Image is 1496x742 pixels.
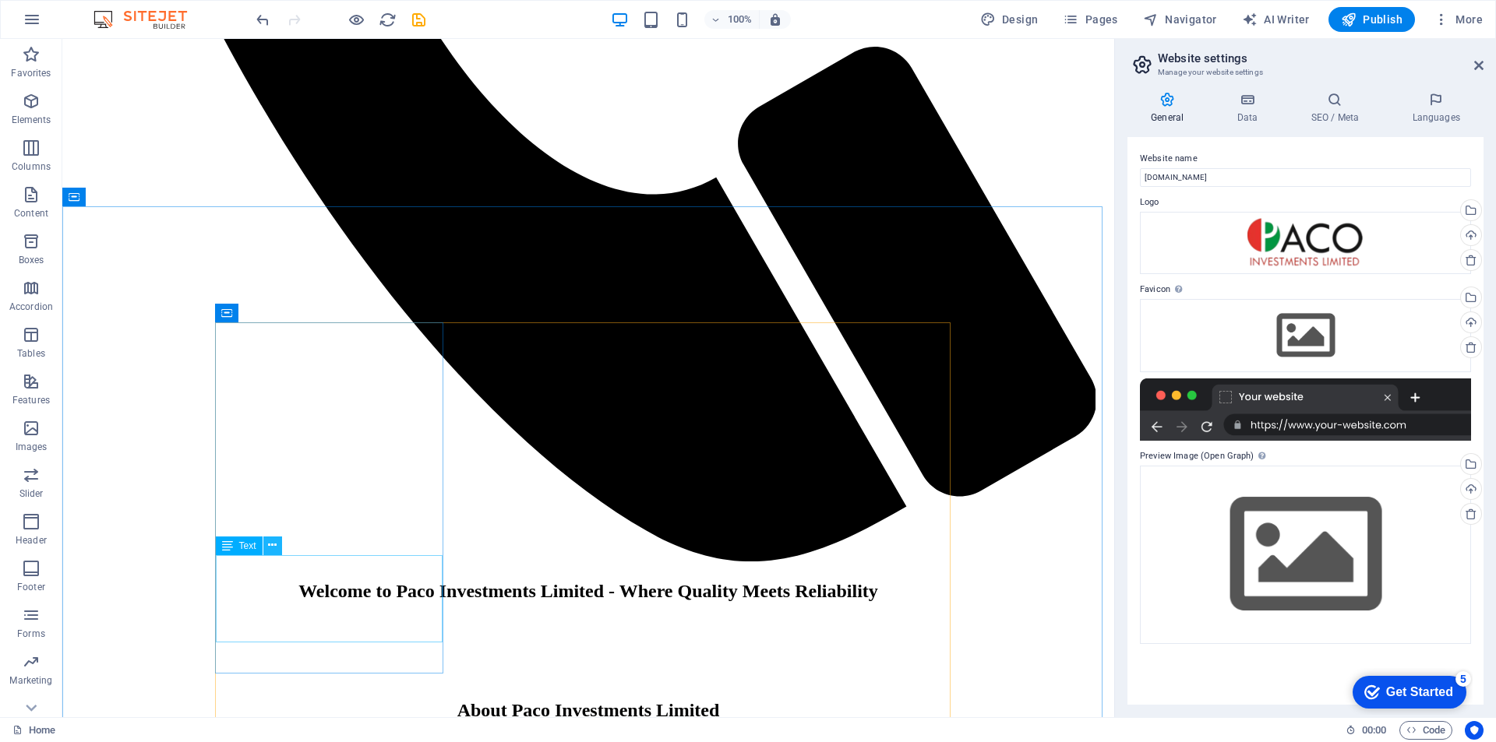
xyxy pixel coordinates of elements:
[12,8,126,40] div: Get Started 5 items remaining, 0% complete
[1140,168,1471,187] input: Name...
[19,254,44,266] p: Boxes
[974,7,1045,32] button: Design
[728,10,753,29] h6: 100%
[1399,721,1452,740] button: Code
[17,581,45,593] p: Footer
[974,7,1045,32] div: Design (Ctrl+Alt+Y)
[1158,65,1452,79] h3: Manage your website settings
[1388,92,1484,125] h4: Languages
[1287,92,1388,125] h4: SEO / Meta
[1140,193,1471,212] label: Logo
[704,10,760,29] button: 100%
[254,11,272,29] i: Undo: Edit headline (Ctrl+Z)
[1143,12,1217,27] span: Navigator
[980,12,1039,27] span: Design
[17,628,45,640] p: Forms
[19,487,44,500] p: Slider
[1236,7,1316,32] button: AI Writer
[14,207,48,220] p: Content
[16,534,47,547] p: Header
[347,10,365,29] button: Click here to leave preview mode and continue editing
[1328,7,1415,32] button: Publish
[239,541,256,550] span: Text
[1341,12,1402,27] span: Publish
[16,441,48,453] p: Images
[90,10,206,29] img: Editor Logo
[378,10,397,29] button: reload
[1373,724,1375,736] span: :
[1434,12,1483,27] span: More
[1362,721,1386,740] span: 00 00
[379,11,397,29] i: Reload page
[12,394,50,406] p: Features
[9,301,53,313] p: Accordion
[1140,280,1471,299] label: Favicon
[1140,447,1471,466] label: Preview Image (Open Graph)
[1063,12,1117,27] span: Pages
[409,10,428,29] button: save
[12,114,51,126] p: Elements
[11,67,51,79] p: Favorites
[115,3,131,19] div: 5
[1137,7,1223,32] button: Navigator
[410,11,428,29] i: Save (Ctrl+S)
[1242,12,1310,27] span: AI Writer
[1140,212,1471,274] div: PACO_LOGGO-removebg-preview-kf-RBJEs784DbCwNV8QgJQ.png
[12,721,55,740] a: Click to cancel selection. Double-click to open Pages
[1346,721,1387,740] h6: Session time
[1140,149,1471,168] label: Website name
[1158,51,1484,65] h2: Website settings
[1057,7,1124,32] button: Pages
[768,12,782,26] i: On resize automatically adjust zoom level to fit chosen device.
[1465,721,1484,740] button: Usercentrics
[1140,466,1471,644] div: Select files from the file manager, stock photos, or upload file(s)
[1427,7,1489,32] button: More
[1140,299,1471,372] div: Select files from the file manager, stock photos, or upload file(s)
[1213,92,1287,125] h4: Data
[17,347,45,360] p: Tables
[12,160,51,173] p: Columns
[1406,721,1445,740] span: Code
[46,17,113,31] div: Get Started
[9,674,52,687] p: Marketing
[1127,92,1213,125] h4: General
[253,10,272,29] button: undo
